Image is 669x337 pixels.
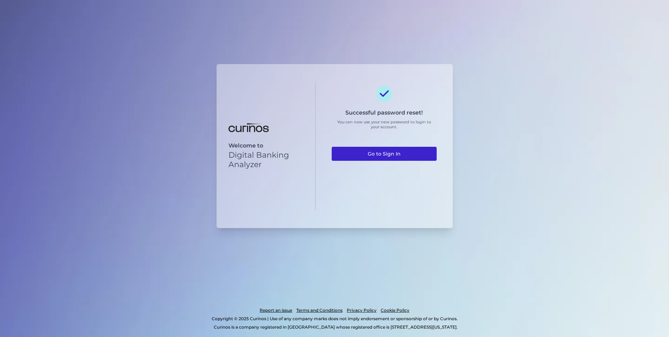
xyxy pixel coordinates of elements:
img: Digital Banking Analyzer [228,123,269,132]
p: You can now use your new password to login to your account. [332,119,437,129]
a: Go to Sign In [332,147,437,161]
p: Copyright © 2025 Curinos | Use of any company marks does not imply endorsement or sponsorship of ... [34,315,635,323]
p: Curinos is a company registered in [GEOGRAPHIC_DATA] whose registered office is [STREET_ADDRESS][... [36,323,635,331]
p: Digital Banking Analyzer [228,150,304,169]
h3: Successful password reset! [345,109,423,116]
a: Privacy Policy [347,306,376,315]
a: Cookie Policy [381,306,409,315]
a: Terms and Conditions [296,306,343,315]
a: Report an issue [260,306,292,315]
p: Welcome to [228,142,304,149]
